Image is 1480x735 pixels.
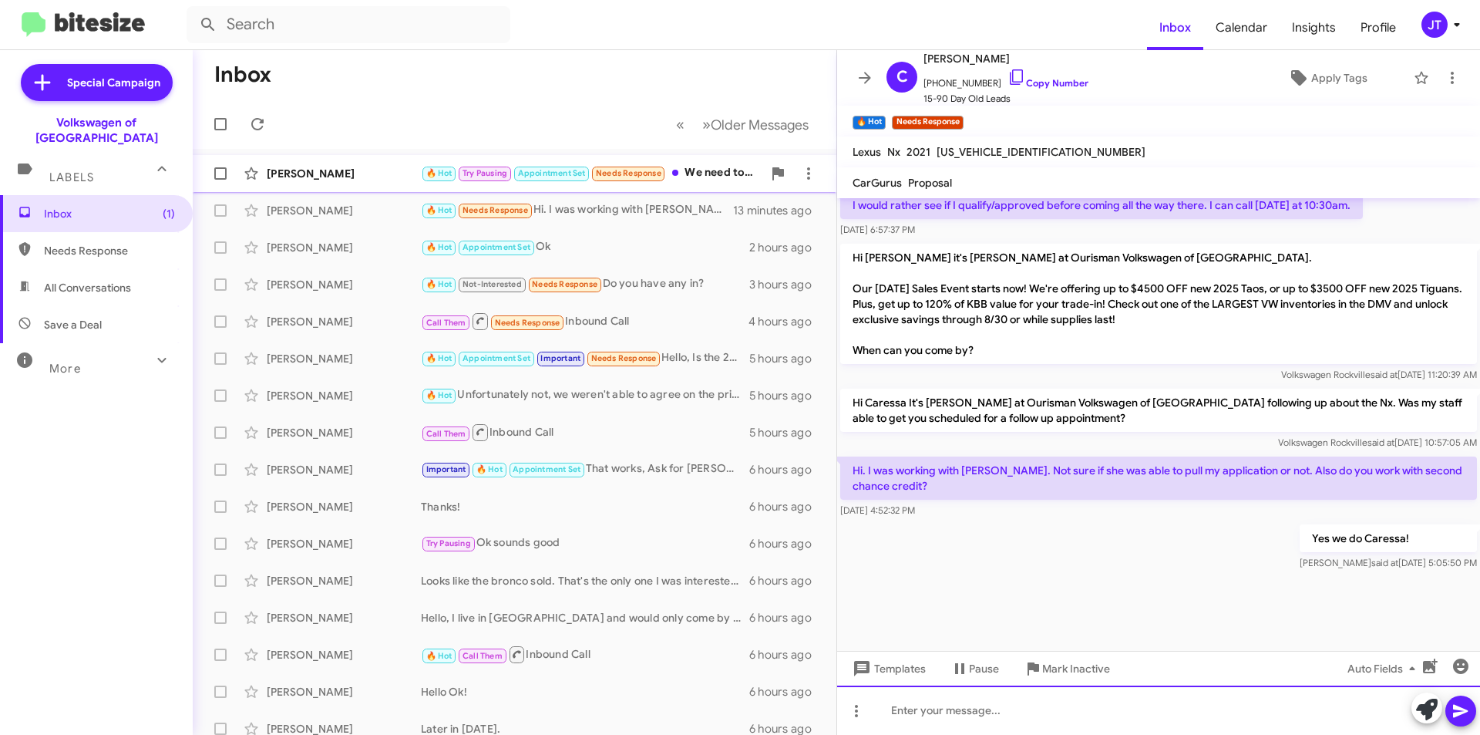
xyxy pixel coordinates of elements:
[1281,369,1477,380] span: Volkswagen Rockville [DATE] 11:20:39 AM
[267,166,421,181] div: [PERSON_NAME]
[1311,64,1367,92] span: Apply Tags
[267,351,421,366] div: [PERSON_NAME]
[749,684,824,700] div: 6 hours ago
[853,145,881,159] span: Lexus
[596,168,661,178] span: Needs Response
[267,499,421,514] div: [PERSON_NAME]
[462,279,522,289] span: Not-Interested
[421,164,762,182] div: We need to reschedule for [DATE] around 5
[267,425,421,440] div: [PERSON_NAME]
[532,279,597,289] span: Needs Response
[44,243,175,258] span: Needs Response
[749,610,824,625] div: 6 hours ago
[1348,5,1408,50] a: Profile
[495,318,560,328] span: Needs Response
[748,314,824,329] div: 4 hours ago
[421,349,749,367] div: Hello, Is the 2025 Atlas 2.0T SEL Premium R-Line in the color Mountain Lake B still available? It...
[749,499,824,514] div: 6 hours ago
[749,425,824,440] div: 5 hours ago
[187,6,510,43] input: Search
[969,655,999,683] span: Pause
[421,275,749,293] div: Do you have any in?
[462,168,507,178] span: Try Pausing
[421,312,748,331] div: Inbound Call
[421,499,749,514] div: Thanks!
[853,176,902,190] span: CarGurus
[462,205,528,215] span: Needs Response
[1203,5,1280,50] a: Calendar
[421,423,749,442] div: Inbound Call
[426,353,452,363] span: 🔥 Hot
[1367,437,1394,448] span: said at
[426,242,452,252] span: 🔥 Hot
[421,684,749,700] div: Hello Ok!
[163,206,175,221] span: (1)
[1347,655,1421,683] span: Auto Fields
[1248,64,1406,92] button: Apply Tags
[693,109,818,140] button: Next
[923,49,1088,68] span: [PERSON_NAME]
[1371,369,1398,380] span: said at
[21,64,173,101] a: Special Campaign
[676,115,684,134] span: «
[421,645,749,664] div: Inbound Call
[1007,77,1088,89] a: Copy Number
[426,168,452,178] span: 🔥 Hot
[421,238,749,256] div: Ok
[667,109,694,140] button: Previous
[749,351,824,366] div: 5 hours ago
[1300,557,1477,568] span: [PERSON_NAME] [DATE] 5:05:50 PM
[540,353,580,363] span: Important
[749,277,824,292] div: 3 hours ago
[1147,5,1203,50] a: Inbox
[462,651,503,661] span: Call Them
[421,460,749,478] div: That works, Ask for [PERSON_NAME] when you arrive. | [STREET_ADDRESS]
[462,242,530,252] span: Appointment Set
[840,244,1477,364] p: Hi [PERSON_NAME] it's [PERSON_NAME] at Ourisman Volkswagen of [GEOGRAPHIC_DATA]. Our [DATE] Sales...
[837,655,938,683] button: Templates
[849,655,926,683] span: Templates
[426,279,452,289] span: 🔥 Hot
[840,504,915,516] span: [DATE] 4:52:32 PM
[923,91,1088,106] span: 15-90 Day Old Leads
[840,224,915,235] span: [DATE] 6:57:37 PM
[1278,437,1477,448] span: Volkswagen Rockville [DATE] 10:57:05 AM
[711,116,809,133] span: Older Messages
[513,464,580,474] span: Appointment Set
[214,62,271,87] h1: Inbox
[44,317,102,332] span: Save a Deal
[749,536,824,551] div: 6 hours ago
[840,191,1363,219] p: I would rather see if I qualify/approved before coming all the way there. I can call [DATE] at 10...
[44,206,175,221] span: Inbox
[1408,12,1463,38] button: JT
[892,116,963,130] small: Needs Response
[44,280,131,295] span: All Conversations
[1042,655,1110,683] span: Mark Inactive
[937,145,1145,159] span: [US_VEHICLE_IDENTIFICATION_NUMBER]
[426,205,452,215] span: 🔥 Hot
[840,389,1477,432] p: Hi Caressa It's [PERSON_NAME] at Ourisman Volkswagen of [GEOGRAPHIC_DATA] following up about the ...
[49,362,81,376] span: More
[267,277,421,292] div: [PERSON_NAME]
[267,462,421,477] div: [PERSON_NAME]
[938,655,1011,683] button: Pause
[1011,655,1122,683] button: Mark Inactive
[1300,524,1477,552] p: Yes we do Caressa!
[426,318,466,328] span: Call Them
[421,386,749,404] div: Unfortunately not, we weren't able to agree on the price
[906,145,930,159] span: 2021
[267,388,421,403] div: [PERSON_NAME]
[853,116,886,130] small: 🔥 Hot
[1371,557,1398,568] span: said at
[749,462,824,477] div: 6 hours ago
[426,464,466,474] span: Important
[476,464,503,474] span: 🔥 Hot
[896,65,908,89] span: C
[267,240,421,255] div: [PERSON_NAME]
[267,573,421,588] div: [PERSON_NAME]
[923,68,1088,91] span: [PHONE_NUMBER]
[1421,12,1448,38] div: JT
